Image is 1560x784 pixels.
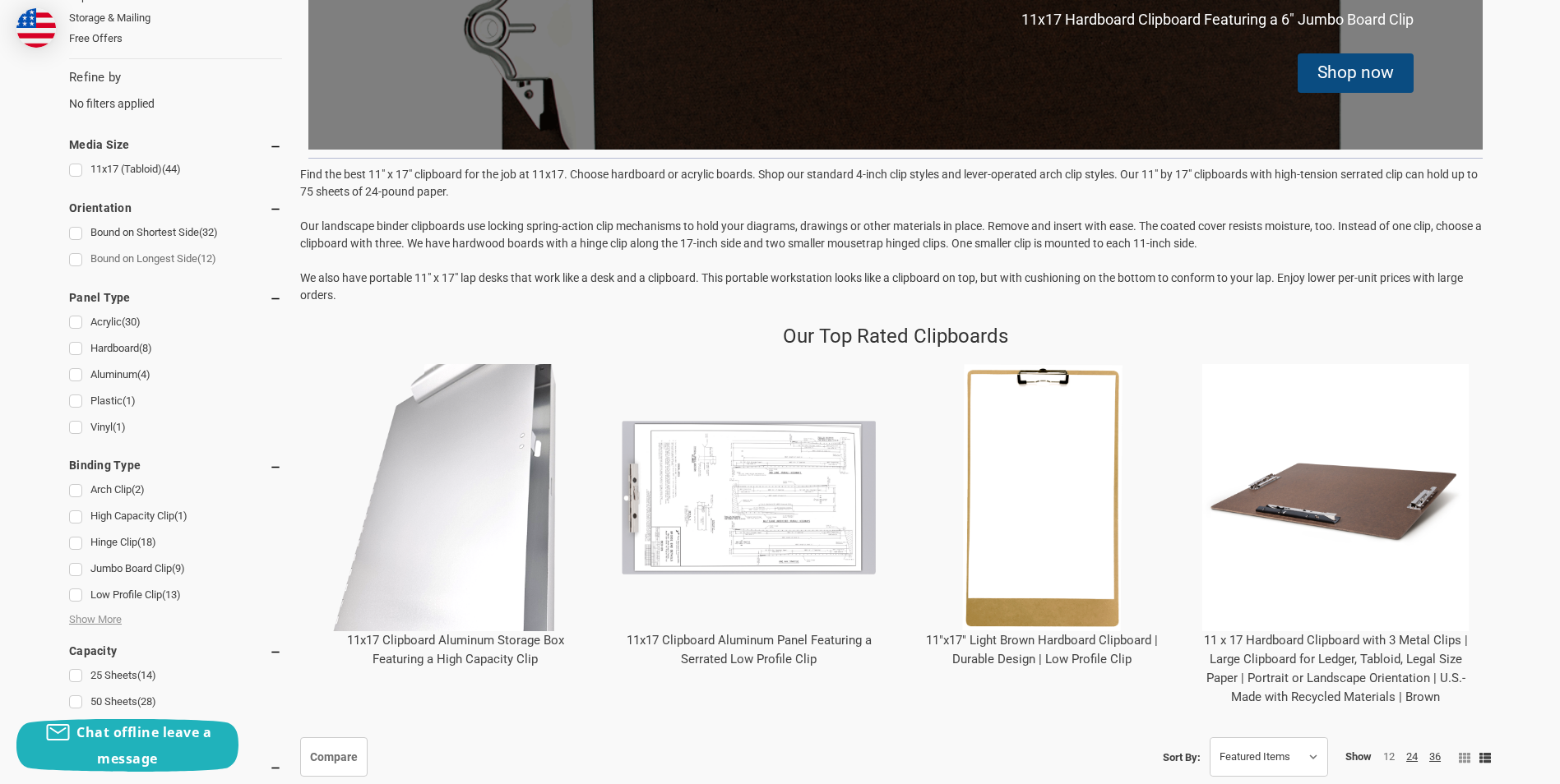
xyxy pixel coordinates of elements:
[1345,749,1372,763] span: Show
[1202,364,1470,631] img: 11 x 17 Hardboard Clipboard with 3 Metal Clips | Large Clipboard for Ledger, Tabloid, Legal Size ...
[1406,750,1418,763] a: 24
[69,311,282,334] a: Acrylic
[132,483,145,496] span: (2)
[69,691,282,713] a: 50 Sheets
[69,338,282,360] a: Hardboard
[300,168,1478,198] span: Find the best 11" x 17" clipboard for the job at 11x17. Choose hardboard or acrylic boards. Shop ...
[69,222,282,244] a: Bound on Shortest Side
[69,641,282,661] h5: Capacity
[69,665,282,687] a: 25 Sheets
[199,226,218,238] span: (32)
[308,351,602,682] div: 11x17 Clipboard Aluminum Storage Box Featuring a High Capacity Clip
[69,611,122,628] span: Show More
[69,135,282,154] h5: Media Size
[69,479,282,501] a: Arch Clip
[69,28,282,49] a: Free Offers
[615,364,882,631] img: 11x17 Clipboard Aluminum Panel Featuring a Serrated Low Profile Clip
[300,219,1482,250] span: Our landscape binder clipboards use locking spring-action clip mechanisms to hold your diagrams, ...
[69,558,282,580] a: Jumbo Board Clip
[122,316,141,328] span: (30)
[1383,750,1395,763] a: 12
[69,68,282,87] h5: Refine by
[1021,8,1414,30] p: 11x17 Hardboard Clipboard Featuring a 6" Jumbo Board Clip
[16,719,238,772] button: Chat offline leave a message
[113,421,126,433] span: (1)
[926,633,1158,666] a: 11"x17" Light Brown Hardboard Clipboard | Durable Design | Low Profile Clip
[347,633,564,666] a: 11x17 Clipboard Aluminum Storage Box Featuring a High Capacity Clip
[137,368,150,380] span: (4)
[69,455,282,475] h5: Binding Type
[322,364,589,631] img: 11x17 Clipboard Aluminum Storage Box Featuring a High Capacity Clip
[137,669,156,681] span: (14)
[69,505,282,528] a: High Capacity Clip
[172,562,185,574] span: (9)
[627,633,872,666] a: 11x17 Clipboard Aluminum Panel Featuring a Serrated Low Profile Clip
[1189,351,1483,720] div: 11 x 17 Hardboard Clipboard with 3 Metal Clips | Large Clipboard for Ledger, Tabloid, Legal Size ...
[69,248,282,270] a: Bound on Longest Side
[162,588,181,601] span: (13)
[300,271,1463,302] span: We also have portable 11" x 17" lap desks that work like a desk and a clipboard. This portable wo...
[1204,633,1468,704] a: 11 x 17 Hardboard Clipboard with 3 Metal Clips | Large Clipboard for Ledger, Tabloid, Legal Size ...
[174,510,187,522] span: (1)
[69,417,282,439] a: Vinyl
[1298,53,1414,93] div: Shop now
[76,723,211,768] span: Chat offline leave a message
[69,68,282,113] div: No filters applied
[139,342,152,354] span: (8)
[896,351,1189,682] div: 11"x17" Light Brown Hardboard Clipboard | Durable Design | Low Profile Clip
[1163,745,1201,769] label: Sort By:
[69,532,282,554] a: Hinge Clip
[69,288,282,307] h5: Panel Type
[69,198,282,218] h5: Orientation
[300,737,368,777] a: Compare
[909,364,1176,631] img: 11"x17" Light Brown Hardboard Clipboard | Durable Design | Low Profile Clip
[69,159,282,181] a: 11x17 (Tabloid)
[602,351,896,682] div: 11x17 Clipboard Aluminum Panel Featuring a Serrated Low Profile Clip
[783,321,1008,351] p: Our Top Rated Clipboards
[69,390,282,413] a: Plastic
[69,7,282,29] a: Storage & Mailing
[69,364,282,386] a: Aluminum
[137,695,156,708] span: (28)
[162,163,181,175] span: (44)
[197,252,216,265] span: (12)
[1429,750,1441,763] a: 36
[137,536,156,548] span: (18)
[123,394,136,407] span: (1)
[69,584,282,606] a: Low Profile Clip
[16,8,56,48] img: duty and tax information for United States
[1317,60,1394,86] div: Shop now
